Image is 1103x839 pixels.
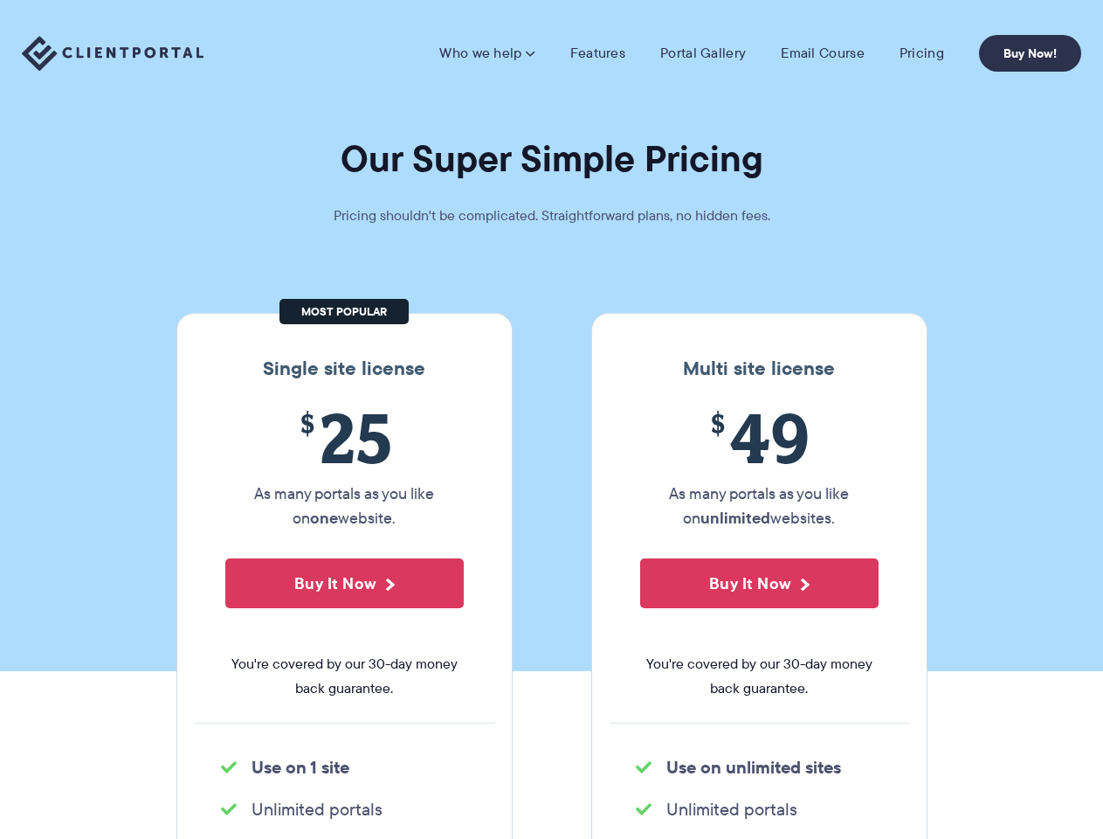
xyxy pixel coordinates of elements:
[225,558,464,608] button: Buy It Now
[310,506,338,530] strong: one
[781,45,865,62] a: Email Course
[660,45,746,62] a: Portal Gallery
[636,797,883,822] li: Unlimited portals
[290,204,814,228] p: Pricing shouldn't be complicated. Straightforward plans, no hidden fees.
[979,35,1081,72] a: Buy Now!
[225,398,464,477] span: 25
[640,482,879,530] p: As many portals as you like on websites.
[640,398,879,477] span: 49
[195,357,494,380] h3: Single site license
[570,45,625,62] a: Features
[252,754,349,780] strong: Use on 1 site
[439,45,534,62] a: Who we help
[900,45,944,62] a: Pricing
[225,652,464,701] span: You're covered by our 30-day money back guarantee.
[640,652,879,701] span: You're covered by our 30-day money back guarantee.
[700,506,770,530] strong: unlimited
[225,482,464,530] p: As many portals as you like on website.
[666,754,841,780] strong: Use on unlimited sites
[640,558,879,608] button: Buy It Now
[221,797,468,822] li: Unlimited portals
[610,357,909,380] h3: Multi site license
